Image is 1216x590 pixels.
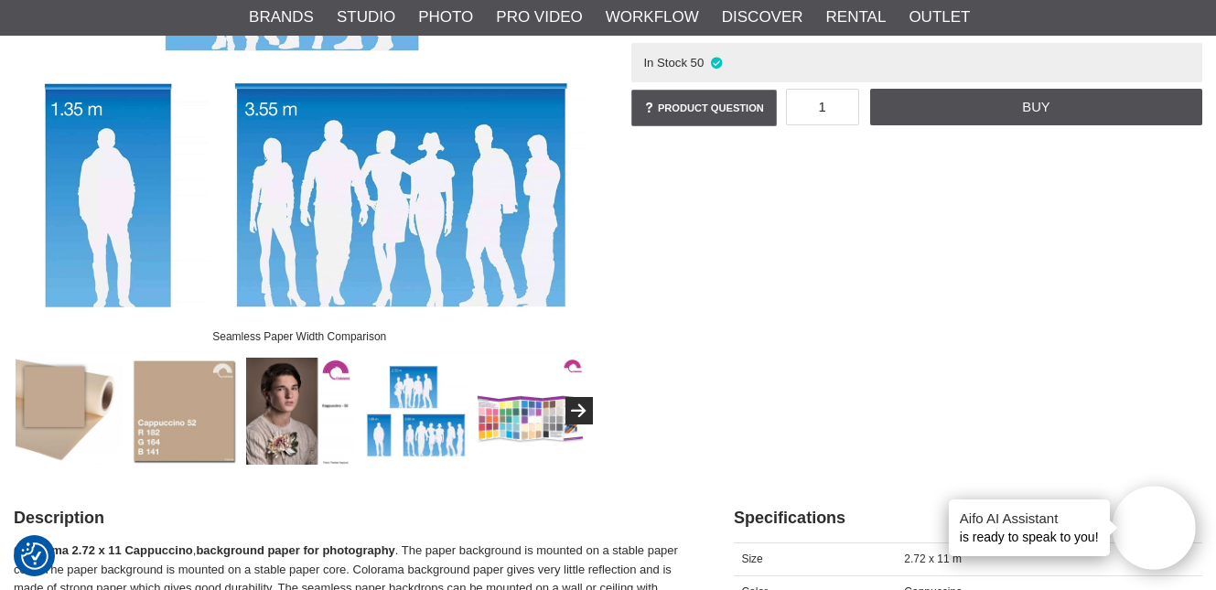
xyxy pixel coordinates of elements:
[477,358,585,466] img: Order the Colorama color chart to see the colors live
[643,56,687,70] span: In Stock
[337,5,395,29] a: Studio
[565,397,593,424] button: Next
[904,552,962,565] span: 2.72 x 11 m
[909,5,970,29] a: Outlet
[14,507,688,530] h2: Description
[949,499,1110,556] div: is ready to speak to you!
[826,5,887,29] a: Rental
[960,509,1099,528] h4: Aifo AI Assistant
[198,321,402,353] div: Seamless Paper Width Comparison
[606,5,699,29] a: Workflow
[496,5,582,29] a: Pro Video
[870,89,1202,125] a: Buy
[734,507,1202,530] h2: Specifications
[246,358,354,466] img: Colorama Cappuccino 52 - Photo Theresé Asplund
[361,358,469,466] img: Seamless Paper Width Comparison
[722,5,803,29] a: Discover
[418,5,473,29] a: Photo
[14,543,193,557] strong: Colorama 2.72 x 11 Cappuccino
[21,542,48,570] img: Revisit consent button
[196,543,394,557] strong: background paper for photography
[131,358,239,466] img: Cappuccino 52 - Kalibrerad Monitor Adobe RGB 6500K
[691,56,705,70] span: 50
[21,540,48,573] button: Consent Preferences
[741,552,762,565] span: Size
[708,56,724,70] i: In stock
[16,358,124,466] img: Colorama Bakgrundspapper Cappuccino, 2,72x11m
[249,5,314,29] a: Brands
[631,90,777,126] a: Product question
